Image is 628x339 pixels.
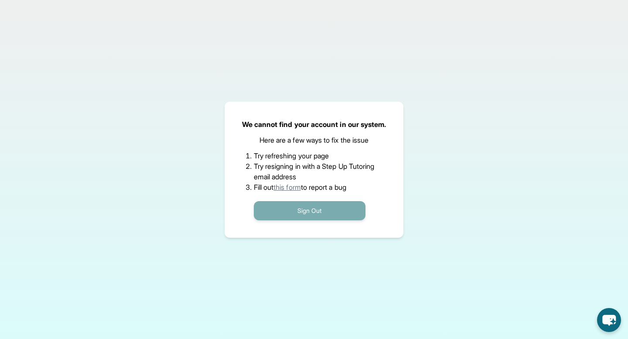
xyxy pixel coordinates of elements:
button: Sign Out [254,201,365,220]
p: We cannot find your account in our system. [242,119,386,130]
p: Here are a few ways to fix the issue [259,135,369,145]
button: chat-button [597,308,621,332]
a: Sign Out [254,206,365,215]
li: Try refreshing your page [254,151,375,161]
a: this form [273,183,301,192]
li: Try resigning in with a Step Up Tutoring email address [254,161,375,182]
li: Fill out to report a bug [254,182,375,192]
